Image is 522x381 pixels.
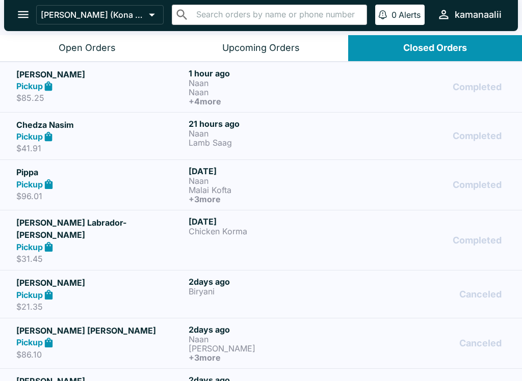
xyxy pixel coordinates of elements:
[391,10,397,20] p: 0
[189,344,357,353] p: [PERSON_NAME]
[189,185,357,195] p: Malai Kofta
[189,129,357,138] p: Naan
[36,5,164,24] button: [PERSON_NAME] (Kona - [PERSON_NAME] Drive)
[189,335,357,344] p: Naan
[16,179,43,189] strong: Pickup
[189,97,357,106] h6: + 4 more
[16,242,43,252] strong: Pickup
[189,324,230,335] span: 2 days ago
[189,176,357,185] p: Naan
[16,277,185,289] h5: [PERSON_NAME]
[189,88,357,97] p: Naan
[16,349,185,360] p: $86.10
[222,42,300,54] div: Upcoming Orders
[189,78,357,88] p: Naan
[403,42,467,54] div: Closed Orders
[16,131,43,142] strong: Pickup
[399,10,421,20] p: Alerts
[189,195,357,204] h6: + 3 more
[189,68,357,78] h6: 1 hour ago
[433,4,506,25] button: kamanaalii
[16,143,185,153] p: $41.91
[16,216,185,241] h5: [PERSON_NAME] Labrador-[PERSON_NAME]
[16,119,185,131] h5: Chedza Nasim
[189,119,357,129] h6: 21 hours ago
[16,290,43,300] strong: Pickup
[16,191,185,201] p: $96.01
[189,353,357,362] h6: + 3 more
[16,254,185,264] p: $31.45
[193,8,362,22] input: Search orders by name or phone number
[16,81,43,91] strong: Pickup
[16,68,185,80] h5: [PERSON_NAME]
[189,216,357,227] h6: [DATE]
[16,337,43,347] strong: Pickup
[16,302,185,312] p: $21.35
[59,42,116,54] div: Open Orders
[16,166,185,178] h5: Pippa
[189,166,357,176] h6: [DATE]
[41,10,145,20] p: [PERSON_NAME] (Kona - [PERSON_NAME] Drive)
[16,93,185,103] p: $85.25
[189,287,357,296] p: Biryani
[189,138,357,147] p: Lamb Saag
[16,324,185,337] h5: [PERSON_NAME] [PERSON_NAME]
[10,2,36,28] button: open drawer
[189,277,230,287] span: 2 days ago
[189,227,357,236] p: Chicken Korma
[455,9,502,21] div: kamanaalii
